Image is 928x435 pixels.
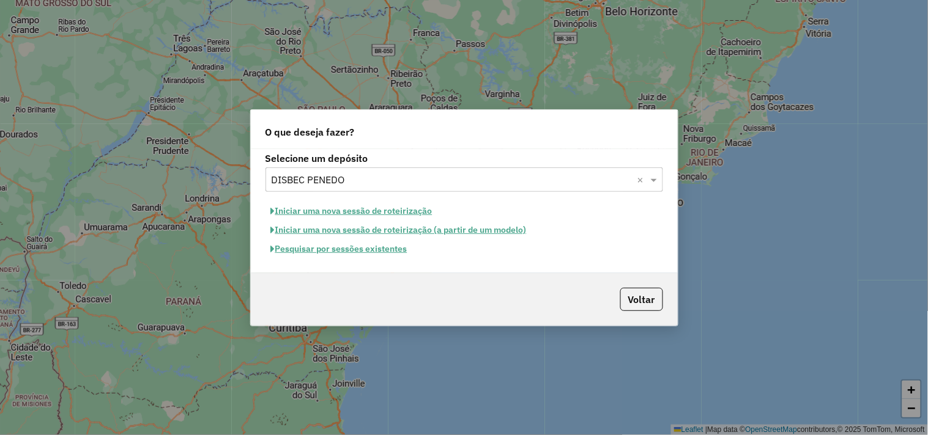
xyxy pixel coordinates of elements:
span: O que deseja fazer? [265,125,355,139]
label: Selecione um depósito [265,151,663,166]
button: Iniciar uma nova sessão de roteirização [265,202,438,221]
button: Pesquisar por sessões existentes [265,239,413,258]
span: Clear all [637,172,648,187]
button: Voltar [620,288,663,311]
button: Iniciar uma nova sessão de roteirização (a partir de um modelo) [265,221,532,239]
